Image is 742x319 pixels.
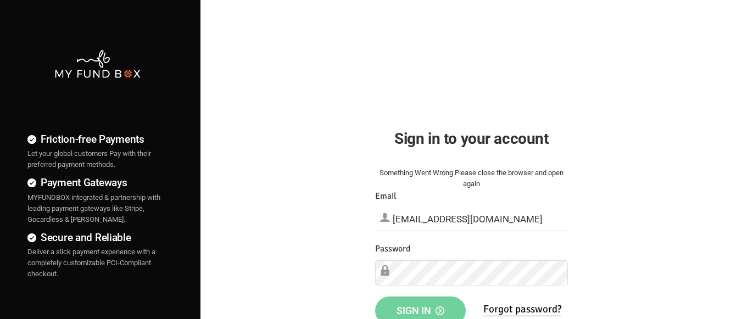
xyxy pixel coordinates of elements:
[27,230,168,245] h4: Secure and Reliable
[27,248,155,278] span: Deliver a slick payment experience with a completely customizable PCI-Compliant checkout.
[375,127,568,150] h2: Sign in to your account
[27,149,151,169] span: Let your global customers Pay with their preferred payment methods.
[375,242,410,256] label: Password
[483,303,561,316] a: Forgot password?
[54,49,142,79] img: mfbwhite.png
[27,131,168,147] h4: Friction-free Payments
[375,189,397,203] label: Email
[27,193,160,223] span: MYFUNDBOX integrated & partnership with leading payment gateways like Stripe, Gocardless & [PERSO...
[375,207,568,231] input: Email
[375,167,568,189] div: Something Went Wrong.Please close the browser and open again
[397,305,444,316] span: Sign in
[27,175,168,191] h4: Payment Gateways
